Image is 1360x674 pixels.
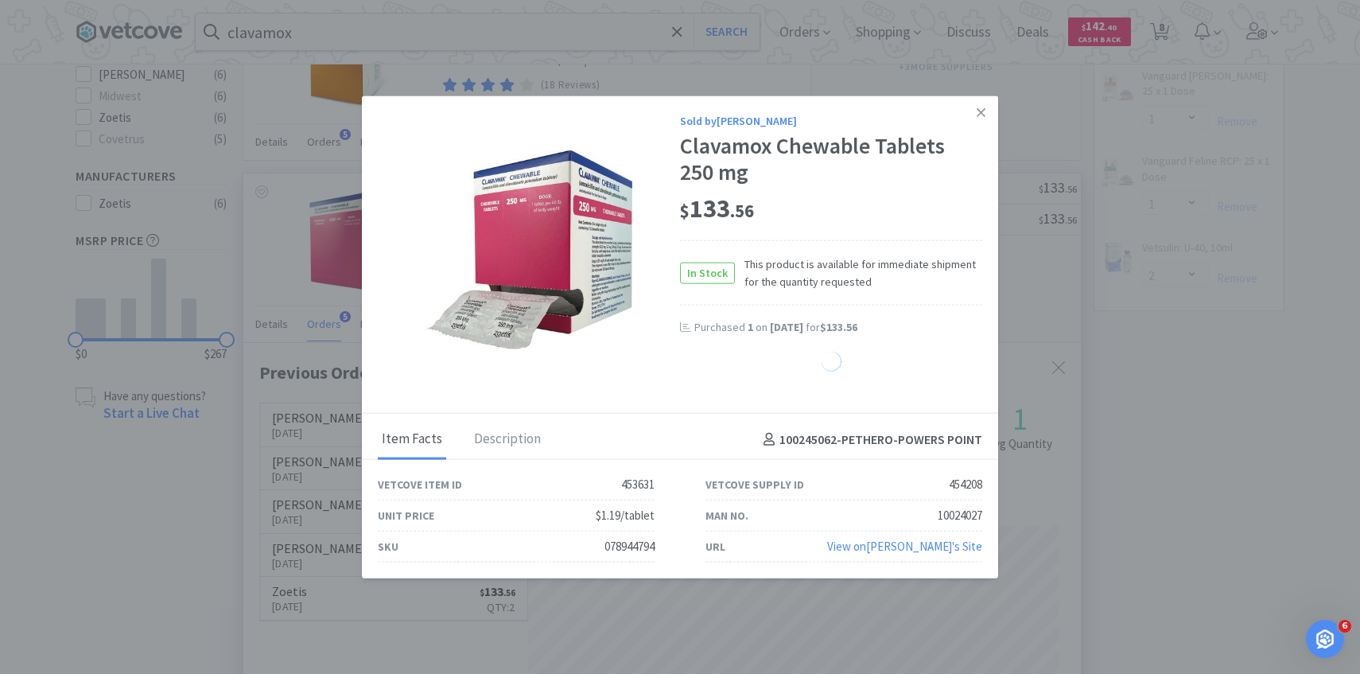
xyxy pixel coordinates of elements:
h4: 100245062 - PETHERO-POWERS POINT [757,429,982,450]
div: Description [470,420,545,460]
div: 10024027 [938,506,982,525]
div: URL [705,538,725,555]
span: 133 [680,193,754,224]
div: Purchased on for [694,320,982,336]
div: 454208 [949,475,982,494]
div: SKU [378,538,398,555]
span: $ [680,200,690,222]
div: Vetcove Item ID [378,476,462,493]
span: [DATE] [770,320,803,334]
div: 453631 [621,475,655,494]
div: 078944794 [604,537,655,556]
span: 6 [1339,620,1351,633]
img: 6bfc34df1d7f42ef92bc53ba9ab6a7fc_454208.jpeg [425,146,632,353]
div: Item Facts [378,420,446,460]
iframe: Intercom live chat [1306,620,1344,658]
div: Sold by [PERSON_NAME] [680,111,982,129]
div: $1.19/tablet [596,506,655,525]
div: Unit Price [378,507,434,524]
a: View on[PERSON_NAME]'s Site [827,539,982,554]
span: $133.56 [820,320,857,334]
span: 1 [748,320,753,334]
span: In Stock [681,263,734,282]
span: . 56 [730,200,754,222]
div: Man No. [705,507,748,524]
span: This product is available for immediate shipment for the quantity requested [735,255,982,290]
div: Clavamox Chewable Tablets 250 mg [680,133,982,186]
div: Vetcove Supply ID [705,476,804,493]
